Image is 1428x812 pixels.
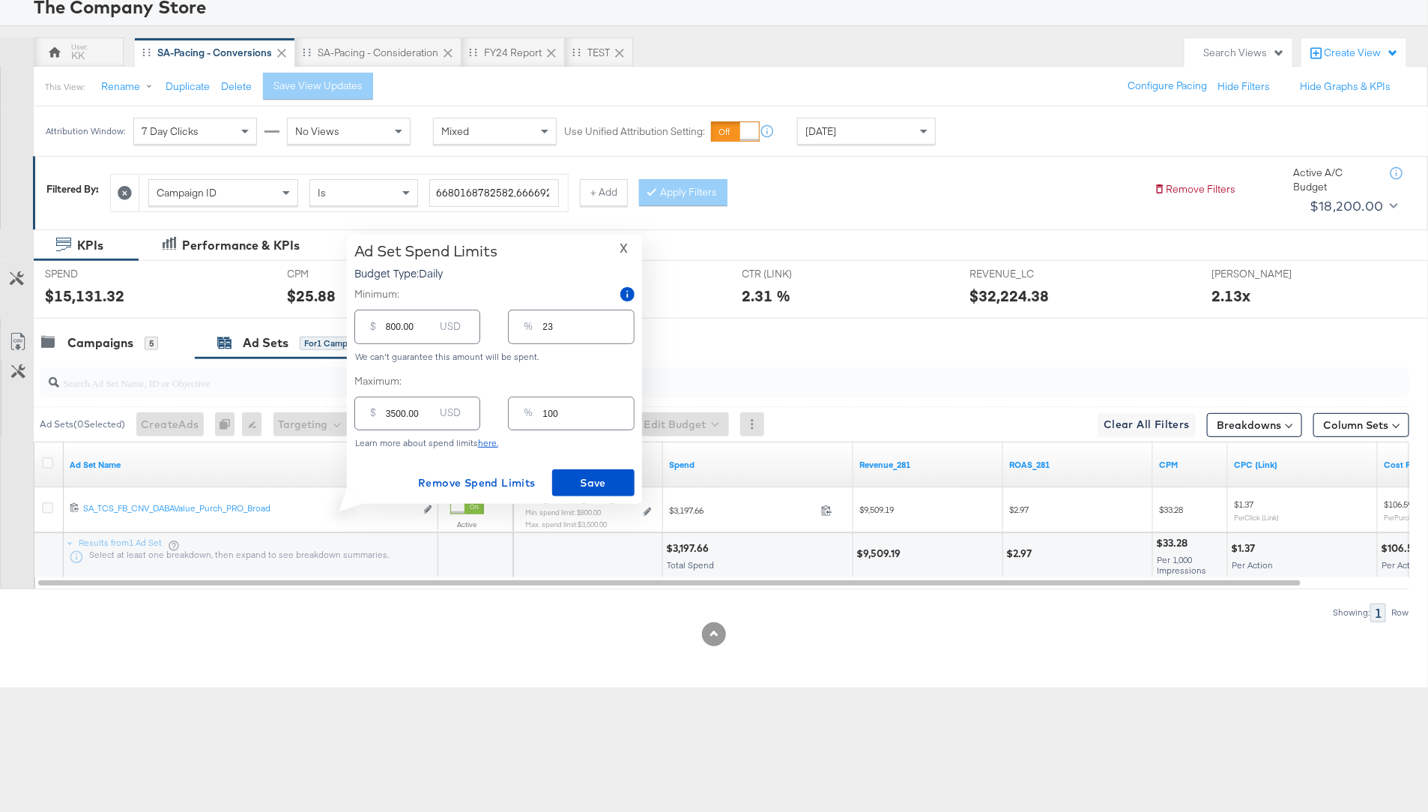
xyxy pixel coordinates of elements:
div: We can't guarantee this amount will be spent. [354,352,635,362]
a: here. [478,437,498,448]
div: $25.88 [288,285,336,307]
div: $18,200.00 [1310,195,1384,217]
input: Enter a search term [429,179,559,207]
div: USD [434,403,467,430]
span: $3,197.66 [669,505,815,516]
div: 5 [145,337,158,350]
sub: Max. spend limit : $3,500.00 [525,520,607,529]
div: Drag to reorder tab [142,48,151,56]
label: Active [450,520,484,529]
div: Drag to reorder tab [469,48,477,56]
div: KPIs [77,237,103,254]
div: $ [364,316,382,343]
span: Per Action [1232,559,1273,571]
div: % [518,403,539,430]
span: CPM [288,267,400,281]
span: $106.59 [1384,499,1412,510]
input: Search Ad Set Name, ID or Objective [59,362,1283,391]
div: % [518,316,539,343]
div: Ad Set Spend Limits [354,242,497,260]
div: Learn more about spend limits [354,438,635,448]
button: $18,200.00 [1304,194,1401,218]
a: The average cost for each link click you've received from your ad. [1234,459,1372,471]
div: Drag to reorder tab [303,48,311,56]
div: Row [1391,607,1409,618]
div: Showing: [1332,607,1370,618]
div: Active A/C Budget [1293,166,1376,193]
label: Use Unified Attribution Setting: [564,124,705,139]
button: Save [552,469,635,496]
button: Breakdowns [1207,413,1302,437]
span: [PERSON_NAME] [1212,267,1325,281]
span: Campaign ID [157,186,217,199]
button: Duplicate [166,79,210,94]
div: Ad Sets ( 0 Selected) [40,418,125,431]
button: Hide Graphs & KPIs [1300,79,1391,94]
button: Rename [91,73,169,100]
div: TEST [587,46,610,60]
button: Remove Filters [1154,182,1235,196]
a: SA_TCS_FB_CNV_DABAValue_Purch_PRO_Broad [83,502,415,518]
span: Is [318,186,326,199]
span: No Views [295,124,339,138]
a: The total amount spent to date. [669,459,847,471]
span: Save [558,474,629,493]
span: 7 Day Clicks [142,124,199,138]
button: Remove Spend Limits [412,469,542,496]
button: Clear All Filters [1098,413,1196,437]
div: Create View [1324,46,1399,61]
sub: Min. spend limit: $800.00 [525,508,601,517]
div: This View: [45,81,85,93]
div: $32,224.38 [969,285,1049,307]
a: Revenue_281 [859,459,997,471]
a: Your Ad Set name. [70,459,432,471]
button: X [614,242,634,253]
div: Ad Sets [243,334,288,352]
button: Delete [221,79,252,94]
div: $15,131.32 [45,285,124,307]
div: $106.59 [1381,541,1424,556]
span: $33.28 [1159,504,1183,515]
div: 0 [215,412,242,436]
span: $1.37 [1234,499,1253,510]
div: KK [72,49,85,63]
button: Configure Pacing [1117,73,1217,100]
div: 2.31 % [742,285,791,307]
span: Remove Spend Limits [418,474,536,493]
div: Attribution Window: [45,126,126,136]
label: Maximum: [354,374,635,388]
div: Drag to reorder tab [572,48,581,56]
span: CTR (LINK) [742,267,855,281]
div: Campaigns [67,334,133,352]
span: Total Spend [667,559,714,571]
span: Clear All Filters [1104,415,1190,434]
button: Column Sets [1313,413,1409,437]
a: The average cost you've paid to have 1,000 impressions of your ad. [1159,459,1222,471]
span: $2.97 [1009,504,1029,515]
div: Performance & KPIs [182,237,300,254]
span: [DATE] [805,124,836,138]
div: SA-Pacing - Conversions [157,46,272,60]
div: $1.37 [1231,541,1259,556]
a: ROAS_281 [1009,459,1147,471]
div: 2.13x [1212,285,1251,307]
div: $3,197.66 [666,541,713,556]
p: Budget Type: Daily [354,265,497,280]
button: Hide Filters [1217,79,1270,94]
span: REVENUE_LC [969,267,1082,281]
span: SPEND [45,267,157,281]
sub: Per Purchase [1384,513,1424,522]
div: SA_TCS_FB_CNV_DABAValue_Purch_PRO_Broad [83,502,415,514]
sub: Per Click (Link) [1234,513,1279,522]
div: USD [434,316,467,343]
div: $2.97 [1006,547,1036,561]
span: Per 1,000 Impressions [1157,554,1206,576]
label: Minimum: [354,287,399,301]
div: Search Views [1203,46,1285,60]
span: $9,509.19 [859,504,894,515]
div: SA-Pacing - Consideration [318,46,438,60]
div: FY24 Report [484,46,542,60]
div: Filtered By: [46,182,99,196]
div: $33.28 [1156,536,1192,550]
div: 1 [1370,604,1386,622]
